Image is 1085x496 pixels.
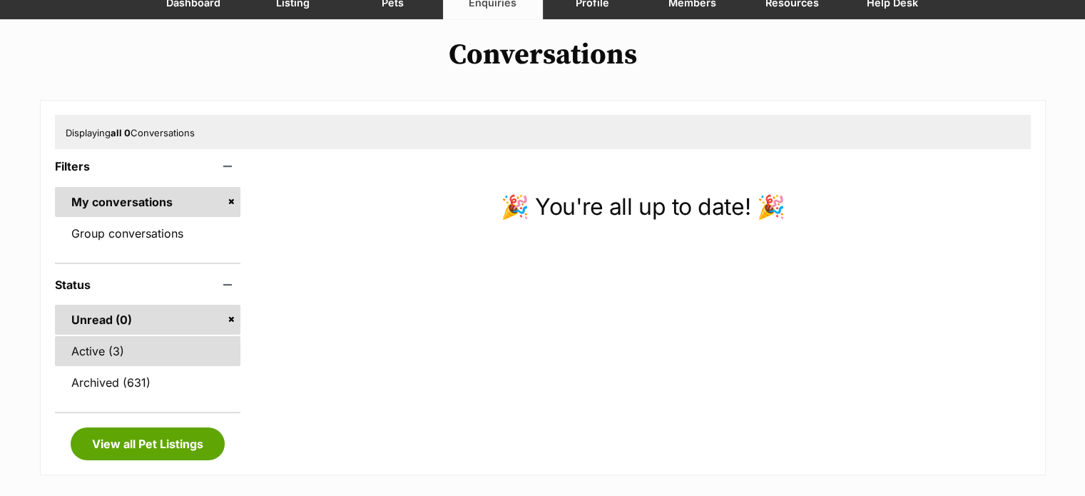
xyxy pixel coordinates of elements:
p: 🎉 You're all up to date! 🎉 [255,190,1030,224]
header: Status [55,278,241,291]
a: My conversations [55,187,241,217]
span: Displaying Conversations [66,127,195,138]
header: Filters [55,160,241,173]
a: Active (3) [55,336,241,366]
strong: all 0 [111,127,131,138]
a: Archived (631) [55,368,241,398]
a: View all Pet Listings [71,427,225,460]
a: Unread (0) [55,305,241,335]
a: Group conversations [55,218,241,248]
